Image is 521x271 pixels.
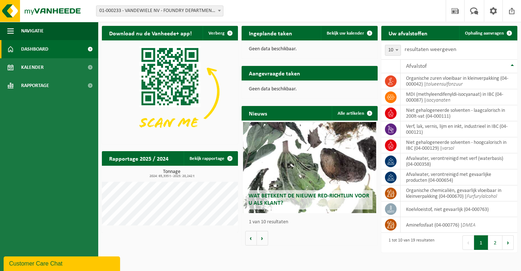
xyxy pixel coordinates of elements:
[208,31,224,36] span: Verberg
[385,45,401,56] span: 10
[405,47,456,52] label: resultaten weergeven
[332,106,377,121] a: Alle artikelen
[401,185,517,201] td: organische chemicaliën, gevaarlijk vloeibaar in kleinverpakking (04-000670) |
[96,6,223,16] span: 01-000233 - VANDEWIELE NV - FOUNDRY DEPARTMENT - MARKE
[401,201,517,217] td: koelvloeistof, niet gevaarlijk (04-000763)
[102,151,176,165] h2: Rapportage 2025 / 2024
[242,66,307,80] h2: Aangevraagde taken
[245,231,257,246] button: Vorige
[401,73,517,89] td: organische zuren vloeibaar in kleinverpakking (04-000042) |
[462,223,476,228] i: DMEA
[21,22,44,40] span: Navigatie
[249,220,374,225] p: 1 van 10 resultaten
[242,106,274,120] h2: Nieuws
[401,89,517,105] td: MDI (methyleendifenyldi-isocyanaat) in IBC (04-000087) |
[426,98,450,103] i: isocyanaten
[21,40,48,58] span: Dashboard
[459,26,517,40] a: Ophaling aanvragen
[248,193,369,206] span: Wat betekent de nieuwe RED-richtlijn voor u als klant?
[465,31,504,36] span: Ophaling aanvragen
[106,169,238,178] h3: Tonnage
[401,217,517,233] td: aminefosfaat (04-000776) |
[203,26,237,40] button: Verberg
[474,235,488,250] button: 1
[385,45,401,55] span: 10
[96,5,223,16] span: 01-000233 - VANDEWIELE NV - FOUNDRY DEPARTMENT - MARKE
[249,87,370,92] p: Geen data beschikbaar.
[442,146,454,151] i: varsol
[488,235,502,250] button: 2
[102,26,199,40] h2: Download nu de Vanheede+ app!
[243,122,377,213] a: Wat betekent de nieuwe RED-richtlijn voor u als klant?
[249,47,370,52] p: Geen data beschikbaar.
[502,235,514,250] button: Next
[401,169,517,185] td: afvalwater, verontreinigd met gevaarlijke producten (04-000654)
[102,40,238,143] img: Download de VHEPlus App
[401,105,517,121] td: niet gehalogeneerde solventen - laagcalorisch in 200lt-vat (04-000111)
[401,153,517,169] td: afvalwater, verontreinigd met verf (waterbasis) (04-000358)
[406,63,427,69] span: Afvalstof
[257,231,268,246] button: Volgende
[401,137,517,153] td: niet gehalogeneerde solventen - hoogcalorisch in IBC (04-000129) |
[381,26,435,40] h2: Uw afvalstoffen
[21,58,44,76] span: Kalender
[385,235,434,251] div: 1 tot 10 van 19 resultaten
[321,26,377,40] a: Bekijk uw kalender
[401,121,517,137] td: verf, lak, vernis, lijm en inkt, industrieel in IBC (04-000121)
[467,194,497,199] i: Furfurylalcohol
[184,151,237,166] a: Bekijk rapportage
[242,26,299,40] h2: Ingeplande taken
[21,76,49,95] span: Rapportage
[462,235,474,250] button: Previous
[4,255,122,271] iframe: chat widget
[106,174,238,178] span: 2024: 65,335 t - 2025: 20,242 t
[327,31,364,36] span: Bekijk uw kalender
[426,82,463,87] i: tolueensulfonzuur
